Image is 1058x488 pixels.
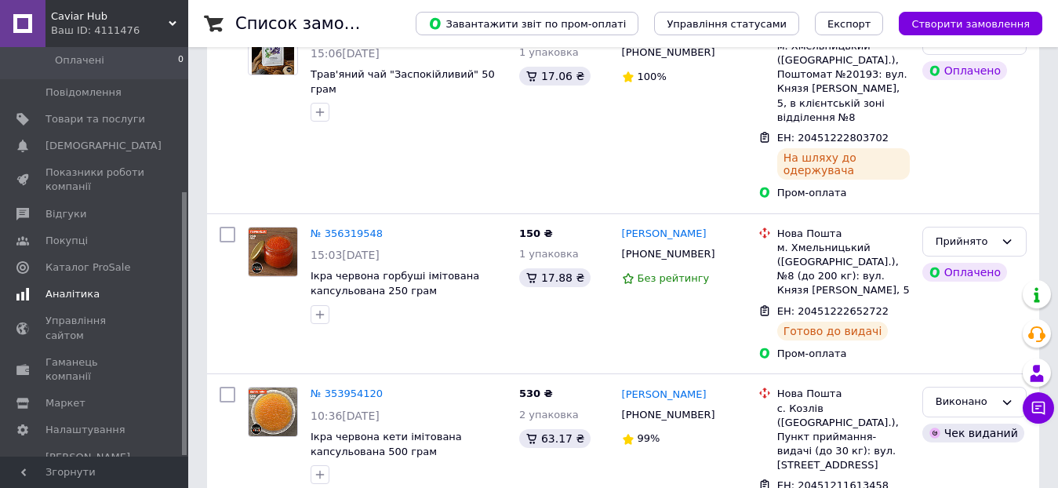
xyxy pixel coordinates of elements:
[45,86,122,100] span: Повідомлення
[249,228,297,276] img: Фото товару
[45,139,162,153] span: [DEMOGRAPHIC_DATA]
[638,432,660,444] span: 99%
[45,355,145,384] span: Гаманець компанії
[777,322,889,341] div: Готово до видачі
[777,227,910,241] div: Нова Пошта
[777,305,889,317] span: ЕН: 20451222652722
[311,228,383,239] a: № 356319548
[911,18,1030,30] span: Створити замовлення
[519,268,591,287] div: 17.88 ₴
[249,388,297,436] img: Фото товару
[248,227,298,277] a: Фото товару
[619,244,718,264] div: [PHONE_NUMBER]
[777,148,910,180] div: На шляху до одержувача
[777,241,910,298] div: м. Хмельницький ([GEOGRAPHIC_DATA].), №8 (до 200 кг): вул. Князя [PERSON_NAME], 5
[519,228,553,239] span: 150 ₴
[311,270,479,297] a: Ікра червона горбуші імітована капсульована 250 грам
[519,248,579,260] span: 1 упаковка
[45,207,86,221] span: Відгуки
[827,18,871,30] span: Експорт
[638,71,667,82] span: 100%
[622,388,707,402] a: [PERSON_NAME]
[667,18,787,30] span: Управління статусами
[45,396,85,410] span: Маркет
[777,402,910,473] div: с. Козлів ([GEOGRAPHIC_DATA].), Пункт приймання-видачі (до 30 кг): вул. [STREET_ADDRESS]
[55,53,104,67] span: Оплачені
[519,46,579,58] span: 1 упаковка
[883,17,1042,29] a: Створити замовлення
[654,12,799,35] button: Управління статусами
[428,16,626,31] span: Завантажити звіт по пром-оплаті
[622,227,707,242] a: [PERSON_NAME]
[777,186,910,200] div: Пром-оплата
[311,431,462,457] a: Ікра червона кети імітована капсульована 500 грам
[922,263,1007,282] div: Оплачено
[45,260,130,275] span: Каталог ProSale
[45,423,125,437] span: Налаштування
[311,249,380,261] span: 15:03[DATE]
[619,42,718,63] div: [PHONE_NUMBER]
[899,12,1042,35] button: Створити замовлення
[51,24,188,38] div: Ваш ID: 4111476
[45,112,145,126] span: Товари та послуги
[51,9,169,24] span: Caviar Hub
[45,234,88,248] span: Покупці
[311,410,380,422] span: 10:36[DATE]
[178,53,184,67] span: 0
[248,387,298,437] a: Фото товару
[922,61,1007,80] div: Оплачено
[815,12,884,35] button: Експорт
[311,388,383,399] a: № 353954120
[1023,392,1054,424] button: Чат з покупцем
[519,409,579,421] span: 2 упаковка
[248,25,298,75] a: Фото товару
[235,14,394,33] h1: Список замовлень
[311,47,380,60] span: 15:06[DATE]
[45,314,145,342] span: Управління сайтом
[777,39,910,125] div: м. Хмельницький ([GEOGRAPHIC_DATA].), Поштомат №20193: вул. Князя [PERSON_NAME], 5, в клієнтській...
[519,67,591,86] div: 17.06 ₴
[936,234,994,250] div: Прийнято
[936,394,994,410] div: Виконано
[922,424,1024,442] div: Чек виданий
[777,132,889,144] span: ЕН: 20451222803702
[416,12,638,35] button: Завантажити звіт по пром-оплаті
[638,272,710,284] span: Без рейтингу
[252,26,293,75] img: Фото товару
[519,388,553,399] span: 530 ₴
[45,287,100,301] span: Аналітика
[777,347,910,361] div: Пром-оплата
[777,387,910,401] div: Нова Пошта
[311,68,495,95] a: Трав'яний чай "Заспокійливий" 50 грам
[519,429,591,448] div: 63.17 ₴
[45,166,145,194] span: Показники роботи компанії
[619,405,718,425] div: [PHONE_NUMBER]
